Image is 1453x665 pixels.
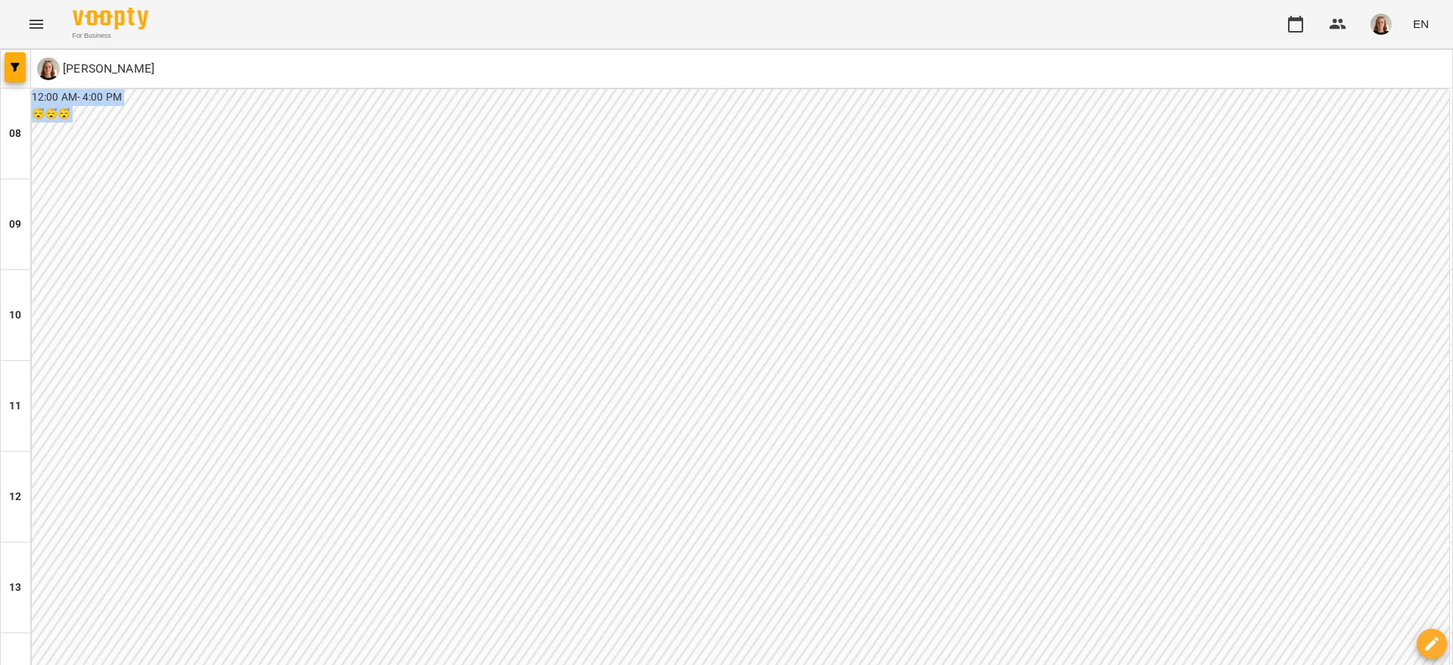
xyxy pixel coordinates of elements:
button: EN [1407,10,1435,38]
p: [PERSON_NAME] [60,60,154,78]
h6: 09 [9,216,21,233]
img: Voopty Logo [73,8,148,30]
h6: 12:00 AM - 4:00 PM [32,89,1449,106]
h6: 😴😴😴 [32,106,1449,123]
button: Menu [18,6,54,42]
h6: 10 [9,307,21,324]
div: Дубанич Анна Павлівна [37,57,154,80]
h6: 12 [9,489,21,505]
a: Д [PERSON_NAME] [37,57,154,80]
span: EN [1413,16,1429,32]
h6: 11 [9,398,21,415]
h6: 08 [9,126,21,142]
h6: 13 [9,580,21,596]
span: For Business [73,31,148,41]
img: e463ab4db9d2a11d631212325630ef6a.jpeg [1371,14,1392,35]
img: Д [37,57,60,80]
